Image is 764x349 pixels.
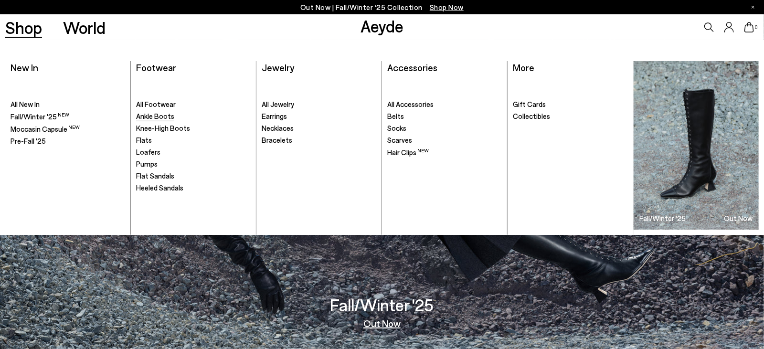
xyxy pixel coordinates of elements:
span: Knee-High Boots [136,124,190,132]
h3: Out Now [724,215,753,222]
p: Out Now | Fall/Winter ‘25 Collection [300,1,464,13]
a: Moccasin Capsule [11,124,125,134]
a: Flats [136,136,251,145]
h3: Fall/Winter '25 [330,296,434,313]
a: Footwear [136,62,176,73]
a: Scarves [387,136,502,145]
span: All Jewelry [262,100,294,108]
span: All Footwear [136,100,176,108]
span: 0 [754,25,759,30]
a: Necklaces [262,124,376,133]
span: All New In [11,100,40,108]
a: World [63,19,106,36]
a: More [513,62,534,73]
span: Navigate to /collections/new-in [430,3,464,11]
a: Out Now [363,318,401,328]
span: Scarves [387,136,412,144]
a: Earrings [262,112,376,121]
span: All Accessories [387,100,434,108]
span: Collectibles [513,112,550,120]
a: Pre-Fall '25 [11,137,125,146]
a: Ankle Boots [136,112,251,121]
span: Hair Clips [387,148,429,157]
span: Necklaces [262,124,294,132]
a: All Accessories [387,100,502,109]
span: Fall/Winter '25 [11,112,69,121]
a: Fall/Winter '25 [11,112,125,122]
span: Pumps [136,159,158,168]
h3: Fall/Winter '25 [639,215,686,222]
span: Pre-Fall '25 [11,137,46,145]
a: All Footwear [136,100,251,109]
a: Collectibles [513,112,628,121]
a: Shop [5,19,42,36]
span: Earrings [262,112,287,120]
span: Loafers [136,148,160,156]
a: Knee-High Boots [136,124,251,133]
a: Bracelets [262,136,376,145]
a: Aeyde [361,16,403,36]
a: All Jewelry [262,100,376,109]
span: Belts [387,112,404,120]
a: Gift Cards [513,100,628,109]
a: Socks [387,124,502,133]
a: Jewelry [262,62,294,73]
span: Moccasin Capsule [11,125,80,133]
a: Flat Sandals [136,171,251,181]
a: All New In [11,100,125,109]
a: Accessories [387,62,437,73]
a: New In [11,62,38,73]
span: Heeled Sandals [136,183,183,192]
span: Flats [136,136,152,144]
span: Ankle Boots [136,112,174,120]
img: Group_1295_900x.jpg [634,61,759,229]
a: Hair Clips [387,148,502,158]
a: Pumps [136,159,251,169]
a: Fall/Winter '25 Out Now [634,61,759,229]
span: Flat Sandals [136,171,174,180]
a: Belts [387,112,502,121]
a: Heeled Sandals [136,183,251,193]
a: 0 [744,22,754,32]
span: Socks [387,124,406,132]
a: Loafers [136,148,251,157]
span: Gift Cards [513,100,546,108]
span: Bracelets [262,136,292,144]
